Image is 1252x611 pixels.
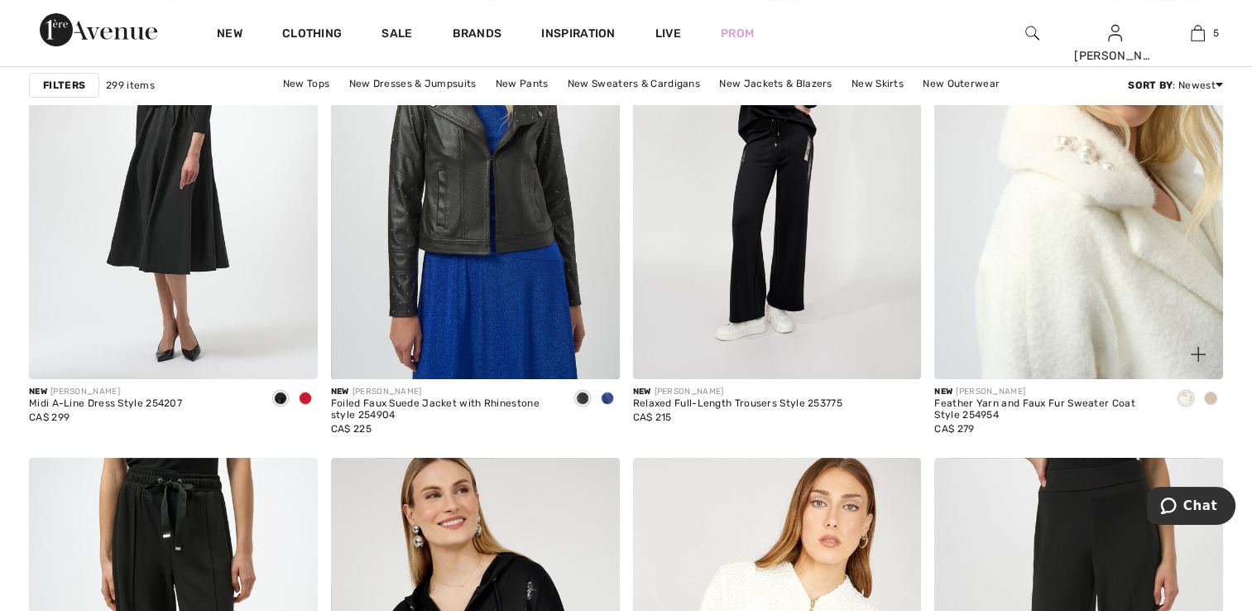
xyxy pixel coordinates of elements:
[633,398,842,410] div: Relaxed Full-Length Trousers Style 253775
[293,386,318,413] div: Deep cherry
[1191,347,1206,362] img: plus_v2.svg
[1108,23,1122,43] img: My Info
[29,386,182,398] div: [PERSON_NAME]
[331,386,557,398] div: [PERSON_NAME]
[381,26,412,44] a: Sale
[655,25,681,42] a: Live
[1025,23,1039,43] img: search the website
[1191,23,1205,43] img: My Bag
[541,26,615,44] span: Inspiration
[934,423,974,435] span: CA$ 279
[453,26,502,44] a: Brands
[331,398,557,421] div: Foiled Faux Suede Jacket with Rhinestone style 254904
[559,73,708,94] a: New Sweaters & Cardigans
[268,386,293,413] div: Black
[934,386,1160,398] div: [PERSON_NAME]
[106,78,155,93] span: 299 items
[843,73,912,94] a: New Skirts
[217,26,242,44] a: New
[721,25,754,42] a: Prom
[282,26,342,44] a: Clothing
[633,386,842,398] div: [PERSON_NAME]
[1173,386,1198,413] div: Winter White
[1213,26,1219,41] span: 5
[341,73,485,94] a: New Dresses & Jumpsuits
[1128,79,1173,91] strong: Sort By
[331,423,372,435] span: CA$ 225
[1128,78,1223,93] div: : Newest
[1198,386,1223,413] div: Fawn
[487,73,557,94] a: New Pants
[29,398,182,410] div: Midi A-Line Dress Style 254207
[43,78,85,93] strong: Filters
[1108,25,1122,41] a: Sign In
[711,73,840,94] a: New Jackets & Blazers
[275,73,338,94] a: New Tops
[331,387,349,397] span: New
[595,386,620,413] div: Royal Sapphire 163
[633,387,651,397] span: New
[633,411,672,423] span: CA$ 215
[1157,23,1238,43] a: 5
[1147,487,1235,528] iframe: Opens a widget where you can chat to one of our agents
[914,73,1008,94] a: New Outerwear
[570,386,595,413] div: Black
[934,398,1160,421] div: Feather Yarn and Faux Fur Sweater Coat Style 254954
[1074,47,1155,65] div: [PERSON_NAME]
[934,387,952,397] span: New
[29,411,70,423] span: CA$ 299
[40,13,157,46] img: 1ère Avenue
[29,387,47,397] span: New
